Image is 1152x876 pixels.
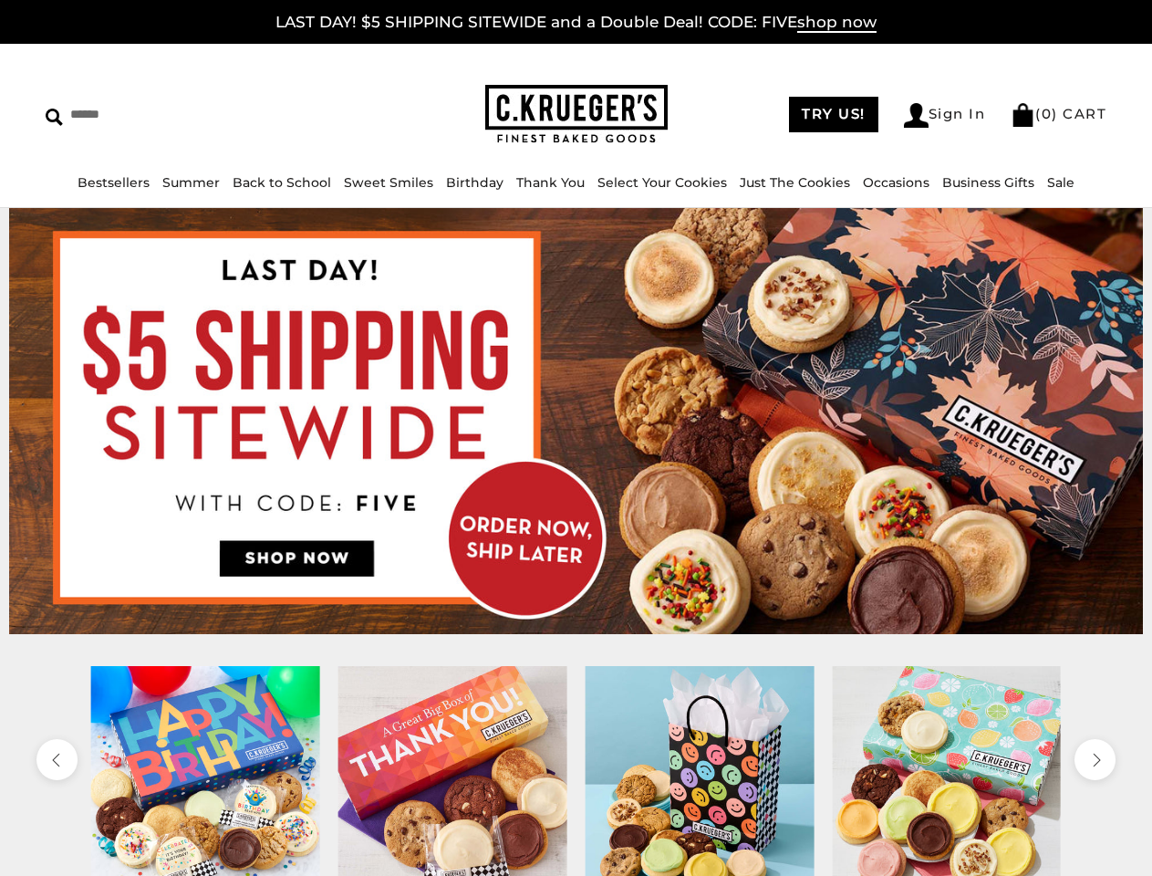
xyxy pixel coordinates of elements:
img: Search [46,109,63,126]
a: Sale [1047,174,1074,191]
img: C.KRUEGER'S [485,85,668,144]
input: Search [46,100,288,129]
a: Business Gifts [942,174,1034,191]
a: Birthday [446,174,503,191]
img: Account [904,103,929,128]
a: Thank You [516,174,585,191]
a: LAST DAY! $5 SHIPPING SITEWIDE and a Double Deal! CODE: FIVEshop now [275,13,877,33]
img: C.Krueger's Special Offer [9,208,1143,634]
button: next [1074,739,1116,780]
a: Select Your Cookies [597,174,727,191]
a: Back to School [233,174,331,191]
button: previous [36,739,78,780]
span: 0 [1042,105,1053,122]
a: TRY US! [789,97,878,132]
a: Bestsellers [78,174,150,191]
a: (0) CART [1011,105,1106,122]
a: Occasions [863,174,929,191]
span: shop now [797,13,877,33]
a: Summer [162,174,220,191]
a: Sweet Smiles [344,174,433,191]
a: Just The Cookies [740,174,850,191]
a: Sign In [904,103,986,128]
img: Bag [1011,103,1035,127]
